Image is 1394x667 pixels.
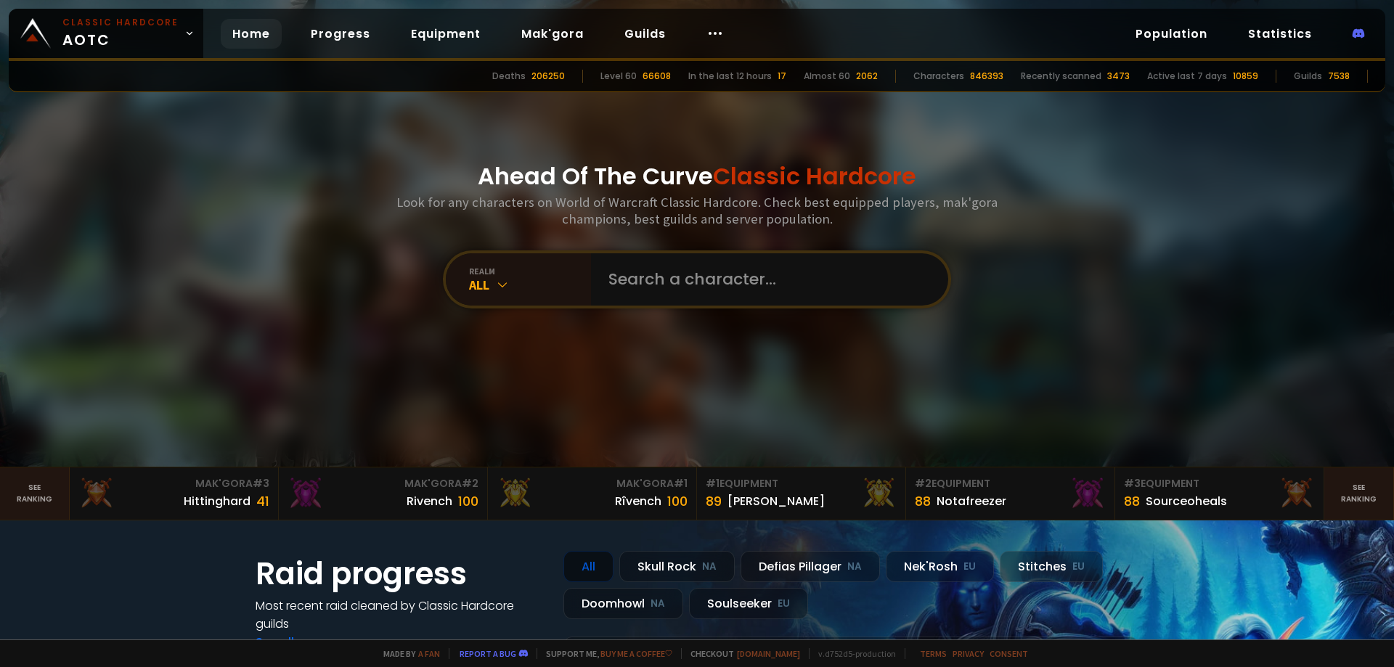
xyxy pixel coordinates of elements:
div: 3473 [1107,70,1130,83]
div: In the last 12 hours [688,70,772,83]
div: [PERSON_NAME] [727,492,825,510]
div: Rivench [407,492,452,510]
div: 846393 [970,70,1003,83]
span: # 1 [706,476,720,491]
a: Classic HardcoreAOTC [9,9,203,58]
div: Doomhowl [563,588,683,619]
small: NA [847,560,862,574]
a: Guilds [613,19,677,49]
div: 89 [706,491,722,511]
a: See all progress [256,634,350,650]
div: 100 [458,491,478,511]
a: Mak'Gora#2Rivench100 [279,467,488,520]
div: Characters [913,70,964,83]
div: 88 [1124,491,1140,511]
h1: Ahead Of The Curve [478,159,916,194]
div: Level 60 [600,70,637,83]
small: EU [963,560,976,574]
a: #3Equipment88Sourceoheals [1115,467,1324,520]
div: All [469,277,591,293]
div: Sourceoheals [1146,492,1227,510]
div: Equipment [915,476,1106,491]
a: Population [1124,19,1219,49]
div: Mak'Gora [497,476,688,491]
a: Mak'gora [510,19,595,49]
div: 2062 [856,70,878,83]
div: 17 [778,70,786,83]
div: Stitches [1000,551,1103,582]
a: Equipment [399,19,492,49]
div: Notafreezer [937,492,1006,510]
a: Home [221,19,282,49]
a: Seeranking [1324,467,1394,520]
a: Consent [990,648,1028,659]
div: Nek'Rosh [886,551,994,582]
div: Rîvench [615,492,661,510]
span: Made by [375,648,440,659]
a: #2Equipment88Notafreezer [906,467,1115,520]
small: EU [778,597,790,611]
span: # 1 [674,476,688,491]
span: AOTC [62,16,179,51]
div: Hittinghard [184,492,250,510]
div: 10859 [1233,70,1258,83]
span: # 3 [1124,476,1141,491]
a: Report a bug [460,648,516,659]
div: Active last 7 days [1147,70,1227,83]
div: Recently scanned [1021,70,1101,83]
div: 7538 [1328,70,1350,83]
h1: Raid progress [256,551,546,597]
span: # 2 [915,476,932,491]
a: Mak'Gora#3Hittinghard41 [70,467,279,520]
div: realm [469,266,591,277]
a: #1Equipment89[PERSON_NAME] [697,467,906,520]
span: Classic Hardcore [713,160,916,192]
div: 66608 [643,70,671,83]
div: Guilds [1294,70,1322,83]
a: [DOMAIN_NAME] [737,648,800,659]
div: Almost 60 [804,70,850,83]
a: Buy me a coffee [600,648,672,659]
span: # 3 [253,476,269,491]
a: Terms [920,648,947,659]
div: Deaths [492,70,526,83]
a: a fan [418,648,440,659]
input: Search a character... [600,253,931,306]
div: 206250 [531,70,565,83]
span: v. d752d5 - production [809,648,896,659]
small: EU [1072,560,1085,574]
h4: Most recent raid cleaned by Classic Hardcore guilds [256,597,546,633]
div: Skull Rock [619,551,735,582]
div: Equipment [706,476,897,491]
div: Mak'Gora [288,476,478,491]
span: # 2 [462,476,478,491]
div: Equipment [1124,476,1315,491]
div: Soulseeker [689,588,808,619]
div: Defias Pillager [741,551,880,582]
span: Support me, [537,648,672,659]
a: Mak'Gora#1Rîvench100 [488,467,697,520]
small: NA [702,560,717,574]
div: 100 [667,491,688,511]
h3: Look for any characters on World of Warcraft Classic Hardcore. Check best equipped players, mak'g... [391,194,1003,227]
div: 41 [256,491,269,511]
span: Checkout [681,648,800,659]
a: Statistics [1236,19,1324,49]
small: NA [651,597,665,611]
a: Progress [299,19,382,49]
div: 88 [915,491,931,511]
div: Mak'Gora [78,476,269,491]
a: Privacy [953,648,984,659]
small: Classic Hardcore [62,16,179,29]
div: All [563,551,614,582]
